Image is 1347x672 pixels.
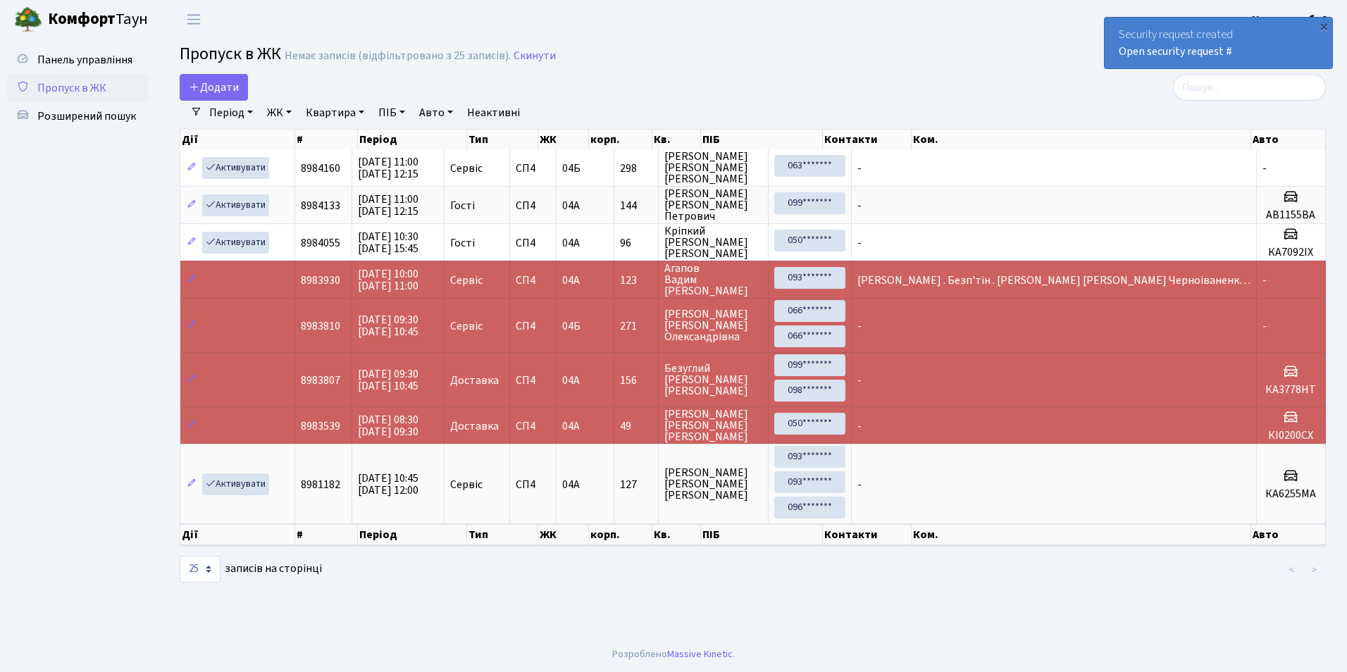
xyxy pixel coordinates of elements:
h5: КА6255МА [1262,487,1320,501]
span: Сервіс [450,479,483,490]
span: [DATE] 10:30 [DATE] 15:45 [358,229,418,256]
span: [PERSON_NAME] [PERSON_NAME] Петрович [664,188,762,222]
span: СП4 [516,479,550,490]
th: корп. [589,130,652,149]
a: Пропуск в ЖК [7,74,148,102]
span: 298 [620,163,652,174]
span: [DATE] 10:00 [DATE] 11:00 [358,266,418,294]
span: - [857,418,862,434]
h5: АВ1155ВА [1262,209,1320,222]
span: 96 [620,237,652,249]
span: Доставка [450,375,499,386]
th: Тип [467,524,538,545]
th: ЖК [538,130,589,149]
label: записів на сторінці [180,556,322,583]
a: Активувати [202,194,269,216]
th: Кв. [652,130,701,149]
a: Додати [180,74,248,101]
span: СП4 [516,200,550,211]
span: - [857,477,862,492]
a: Massive Kinetic [667,647,733,661]
select: записів на сторінці [180,556,221,583]
span: Сервіс [450,275,483,286]
span: СП4 [516,275,550,286]
th: ПІБ [701,524,824,545]
span: 04А [562,235,580,251]
span: 144 [620,200,652,211]
span: Гості [450,237,475,249]
span: СП4 [516,375,550,386]
span: 04А [562,273,580,288]
span: 8984160 [301,161,340,176]
th: Ком. [912,130,1251,149]
h5: КІ0200СХ [1262,429,1320,442]
span: 04Б [562,318,581,334]
a: Консьєрж б. 4. [1252,11,1330,28]
span: [DATE] 09:30 [DATE] 10:45 [358,312,418,340]
a: Скинути [514,49,556,63]
a: Неактивні [461,101,526,125]
span: 8983930 [301,273,340,288]
span: [DATE] 08:30 [DATE] 09:30 [358,412,418,440]
span: 8984133 [301,198,340,213]
span: Сервіс [450,321,483,332]
span: 49 [620,421,652,432]
span: Розширений пошук [37,108,136,124]
span: СП4 [516,163,550,174]
span: Додати [189,80,239,95]
a: Активувати [202,157,269,179]
span: 8984055 [301,235,340,251]
a: Активувати [202,232,269,254]
span: [PERSON_NAME] [PERSON_NAME] [PERSON_NAME] [664,151,762,185]
span: 8983539 [301,418,340,434]
span: - [857,318,862,334]
span: - [857,198,862,213]
span: 04Б [562,161,581,176]
span: 156 [620,375,652,386]
th: Період [358,524,468,545]
div: Розроблено . [612,647,735,662]
a: Панель управління [7,46,148,74]
span: Сервіс [450,163,483,174]
span: Доставка [450,421,499,432]
th: # [295,130,358,149]
span: - [1262,273,1267,288]
span: - [857,235,862,251]
span: Панель управління [37,52,132,68]
th: Авто [1251,130,1326,149]
span: [DATE] 11:00 [DATE] 12:15 [358,192,418,219]
div: × [1317,19,1331,33]
span: [DATE] 09:30 [DATE] 10:45 [358,366,418,394]
span: 8983807 [301,373,340,388]
span: Агапов Вадим [PERSON_NAME] [664,263,762,297]
b: Комфорт [48,8,116,30]
a: ПІБ [373,101,411,125]
th: ЖК [538,524,589,545]
th: # [295,524,358,545]
span: 271 [620,321,652,332]
span: 04А [562,198,580,213]
span: Гості [450,200,475,211]
th: Період [358,130,468,149]
span: Кріпкий [PERSON_NAME] [PERSON_NAME] [664,225,762,259]
span: - [1262,161,1267,176]
a: Авто [414,101,459,125]
b: Консьєрж б. 4. [1252,12,1330,27]
span: СП4 [516,237,550,249]
span: [PERSON_NAME] [PERSON_NAME] [PERSON_NAME] [664,467,762,501]
th: ПІБ [701,130,824,149]
span: - [857,373,862,388]
th: Дії [180,524,295,545]
span: 8983810 [301,318,340,334]
span: 8981182 [301,477,340,492]
span: Безуглий [PERSON_NAME] [PERSON_NAME] [664,363,762,397]
span: 04А [562,418,580,434]
span: 127 [620,479,652,490]
span: 04А [562,373,580,388]
span: Пропуск в ЖК [180,42,281,66]
span: [DATE] 11:00 [DATE] 12:15 [358,154,418,182]
th: Ком. [912,524,1251,545]
h5: КА3778НТ [1262,383,1320,397]
th: Тип [467,130,538,149]
span: - [1262,318,1267,334]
